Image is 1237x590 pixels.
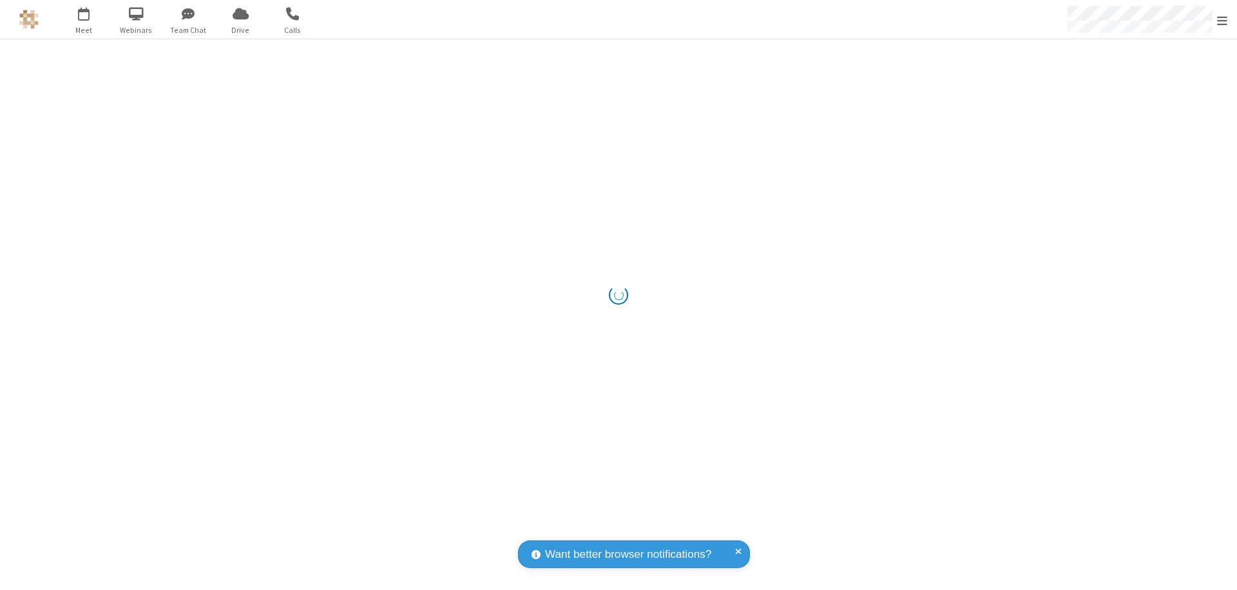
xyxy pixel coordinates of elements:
[60,24,108,36] span: Meet
[269,24,317,36] span: Calls
[112,24,160,36] span: Webinars
[545,546,711,563] span: Want better browser notifications?
[164,24,213,36] span: Team Chat
[19,10,39,29] img: QA Selenium DO NOT DELETE OR CHANGE
[216,24,265,36] span: Drive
